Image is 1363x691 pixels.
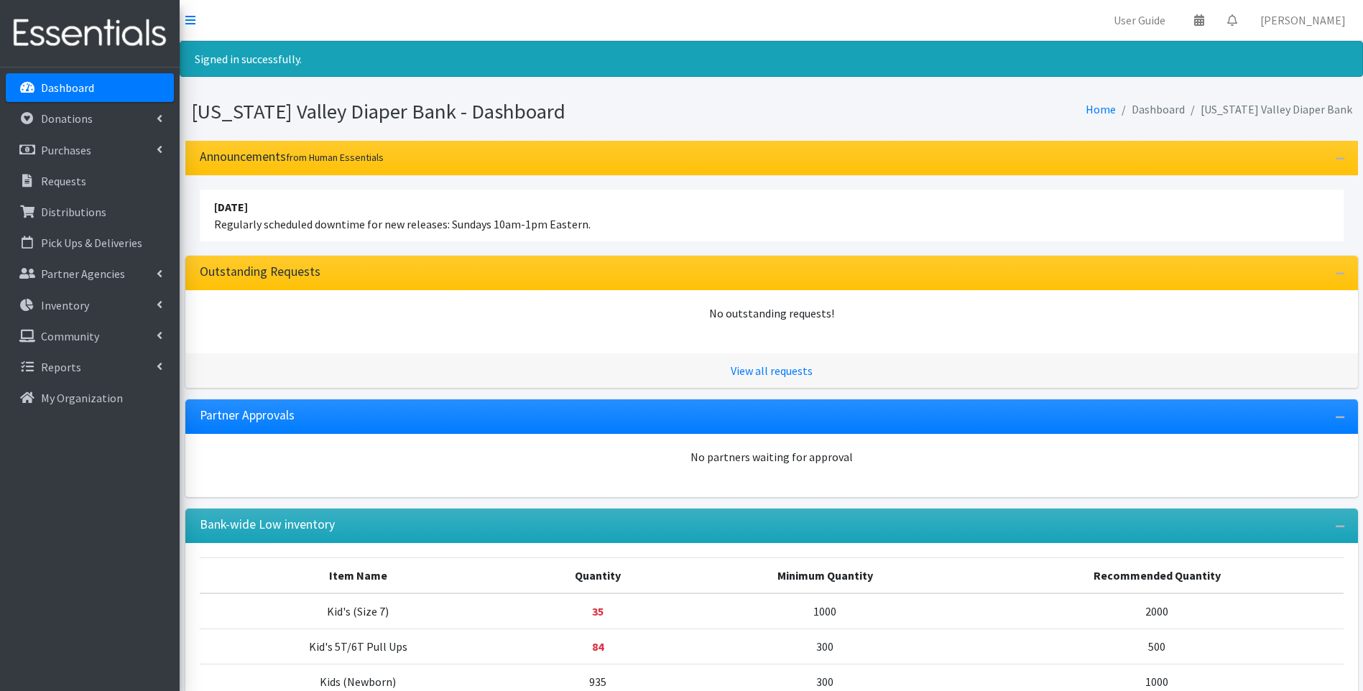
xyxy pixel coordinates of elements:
h3: Partner Approvals [200,408,295,423]
li: [US_STATE] Valley Diaper Bank [1185,99,1352,120]
a: Purchases [6,136,174,164]
a: Donations [6,104,174,133]
p: Reports [41,360,81,374]
td: Kid's (Size 7) [200,593,517,629]
h3: Announcements [200,149,384,164]
td: 1000 [680,593,971,629]
strong: Below minimum quantity [592,604,604,618]
p: Requests [41,174,86,188]
td: 500 [971,629,1344,664]
h3: Outstanding Requests [200,264,320,279]
a: User Guide [1102,6,1177,34]
h3: Bank-wide Low inventory [200,517,335,532]
a: Requests [6,167,174,195]
a: Pick Ups & Deliveries [6,228,174,257]
a: Home [1086,102,1116,116]
p: Pick Ups & Deliveries [41,236,142,250]
a: View all requests [731,363,813,378]
td: 2000 [971,593,1344,629]
td: 300 [680,629,971,664]
h1: [US_STATE] Valley Diaper Bank - Dashboard [191,99,767,124]
a: My Organization [6,384,174,412]
strong: Below minimum quantity [592,639,604,654]
div: No outstanding requests! [200,305,1344,322]
li: Regularly scheduled downtime for new releases: Sundays 10am-1pm Eastern. [200,190,1344,241]
a: Inventory [6,291,174,320]
p: Dashboard [41,80,94,95]
th: Quantity [517,557,680,593]
th: Recommended Quantity [971,557,1344,593]
div: No partners waiting for approval [200,448,1344,465]
a: Community [6,322,174,351]
th: Item Name [200,557,517,593]
small: from Human Essentials [286,151,384,164]
a: Partner Agencies [6,259,174,288]
a: Dashboard [6,73,174,102]
strong: [DATE] [214,200,248,214]
a: Distributions [6,198,174,226]
td: Kid's 5T/6T Pull Ups [200,629,517,664]
p: Distributions [41,205,106,219]
li: Dashboard [1116,99,1185,120]
img: HumanEssentials [6,9,174,57]
p: Community [41,329,99,343]
p: Donations [41,111,93,126]
p: Partner Agencies [41,266,125,281]
a: [PERSON_NAME] [1249,6,1357,34]
p: My Organization [41,391,123,405]
p: Inventory [41,298,89,312]
th: Minimum Quantity [680,557,971,593]
a: Reports [6,353,174,381]
div: Signed in successfully. [180,41,1363,77]
p: Purchases [41,143,91,157]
